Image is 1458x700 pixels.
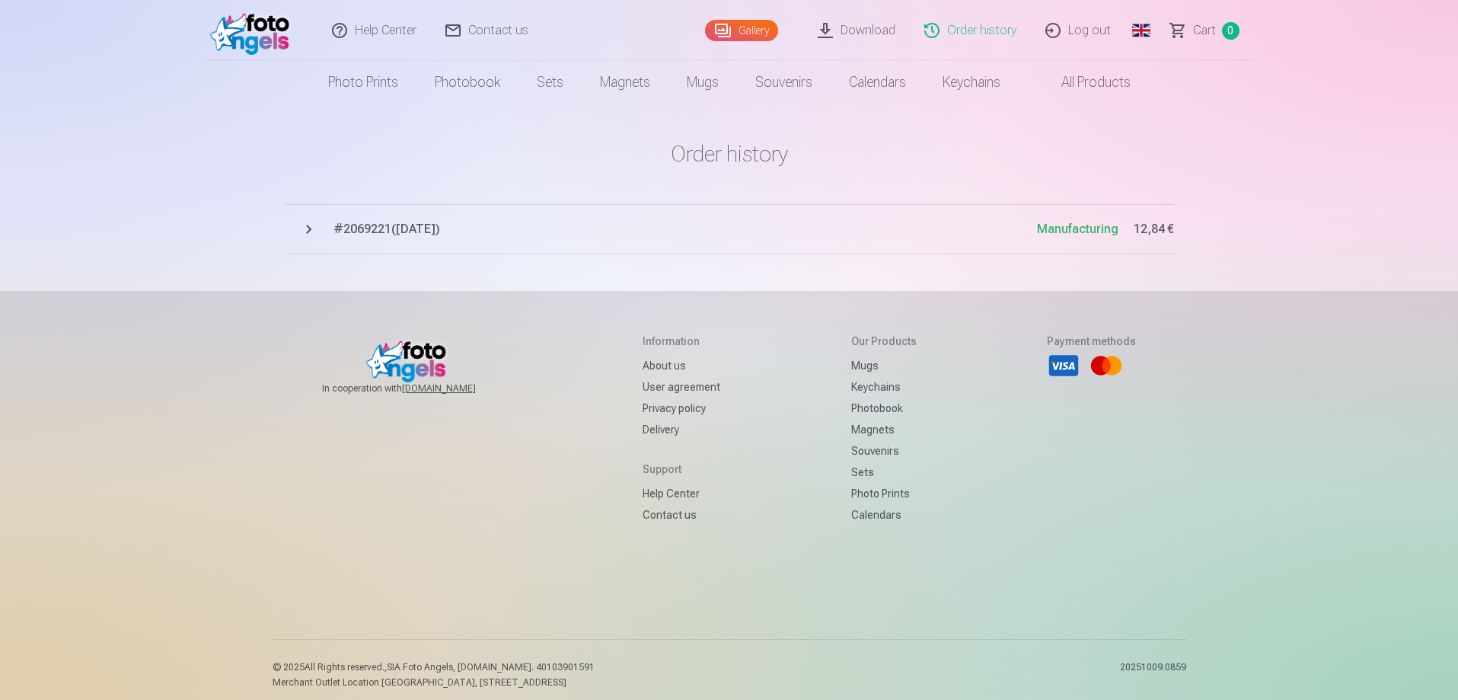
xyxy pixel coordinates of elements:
h5: Support [643,462,720,477]
span: 0 [1222,22,1239,40]
a: Souvenirs [737,61,831,104]
span: # 2069221 ( [DATE] ) [333,220,1037,238]
li: Visa [1047,349,1080,382]
p: Merchant Outlet Location [GEOGRAPHIC_DATA], [STREET_ADDRESS] [273,676,595,689]
a: Calendars [851,504,917,526]
img: /fa1 [210,6,298,55]
p: 20251009.0859 [1120,661,1186,689]
a: Keychains [924,61,1019,104]
button: #2069221([DATE])Manufacturing12,84 € [285,204,1174,254]
li: Mastercard [1090,349,1123,382]
a: Contact us [643,504,720,526]
a: Sets [518,61,582,104]
a: About us [643,355,720,376]
p: © 2025 All Rights reserved. , [273,661,595,673]
a: Magnets [582,61,668,104]
a: All products [1019,61,1149,104]
a: Magnets [851,419,917,440]
a: Mugs [668,61,737,104]
span: In cooperation with [322,382,512,395]
span: Manufacturing [1037,222,1118,236]
a: Keychains [851,376,917,398]
h5: Payment methods [1047,334,1136,349]
a: Photo prints [851,483,917,504]
a: User agreement [643,376,720,398]
a: Sets [851,462,917,483]
a: Gallery [705,20,778,41]
span: SIA Foto Angels, [DOMAIN_NAME]. 40103901591 [387,662,595,673]
a: Photobook [416,61,518,104]
a: [DOMAIN_NAME] [402,382,512,395]
span: 12,84 € [1134,220,1174,238]
h1: Order history [285,140,1174,168]
a: Photo prints [310,61,416,104]
a: Mugs [851,355,917,376]
a: Privacy policy [643,398,720,419]
h5: Our products [851,334,917,349]
a: Calendars [831,61,924,104]
a: Delivery [643,419,720,440]
a: Souvenirs [851,440,917,462]
a: Photobook [851,398,917,419]
h5: Information [643,334,720,349]
span: Сart [1193,21,1216,40]
a: Help Center [643,483,720,504]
